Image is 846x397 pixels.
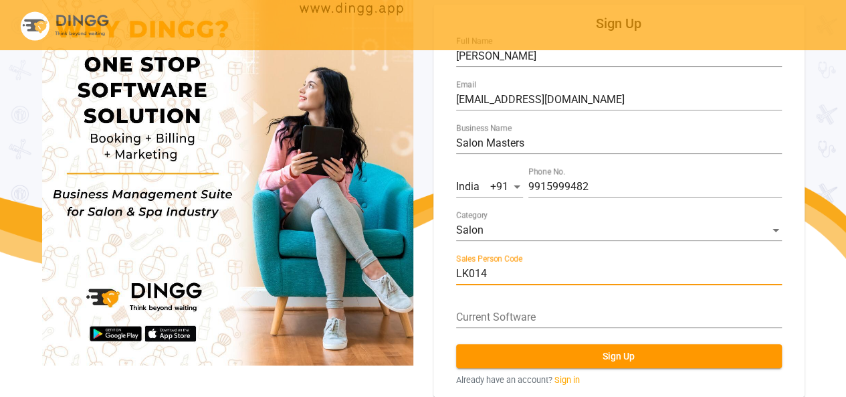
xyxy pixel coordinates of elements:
button: Sign Up [456,344,782,368]
span: India +91 [456,180,508,193]
span: Sign Up [603,351,635,362]
span: Salon [456,224,484,236]
span: Already have an account? [456,374,552,386]
a: Sign in [554,374,580,386]
input: current software (if any) [456,311,782,323]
